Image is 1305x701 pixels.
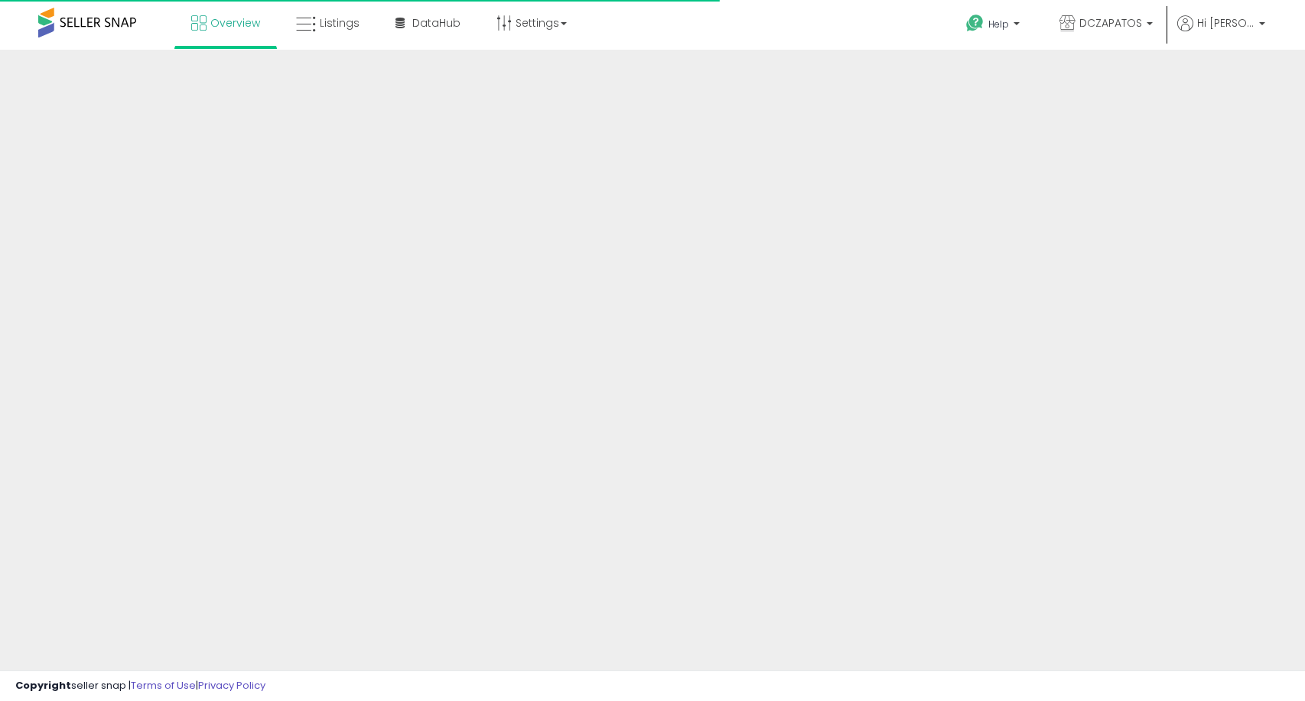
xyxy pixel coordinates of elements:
[1177,15,1265,50] a: Hi [PERSON_NAME]
[412,15,460,31] span: DataHub
[131,678,196,693] a: Terms of Use
[15,678,71,693] strong: Copyright
[954,2,1035,50] a: Help
[320,15,360,31] span: Listings
[210,15,260,31] span: Overview
[965,14,984,33] i: Get Help
[1197,15,1255,31] span: Hi [PERSON_NAME]
[1079,15,1142,31] span: DCZAPATOS
[15,679,265,693] div: seller snap | |
[198,678,265,693] a: Privacy Policy
[988,18,1009,31] span: Help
